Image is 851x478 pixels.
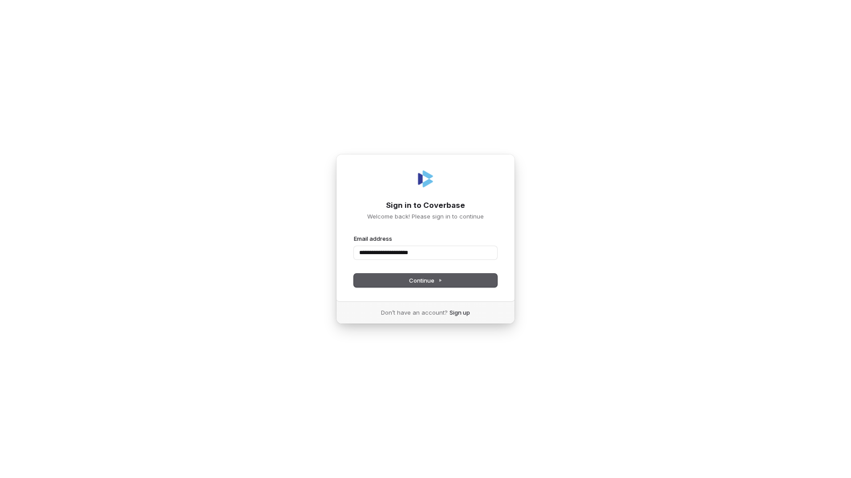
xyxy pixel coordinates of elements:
[354,274,497,287] button: Continue
[381,308,448,316] span: Don’t have an account?
[409,276,442,284] span: Continue
[354,235,392,243] label: Email address
[354,212,497,220] p: Welcome back! Please sign in to continue
[450,308,470,316] a: Sign up
[354,200,497,211] h1: Sign in to Coverbase
[415,168,436,190] img: Coverbase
